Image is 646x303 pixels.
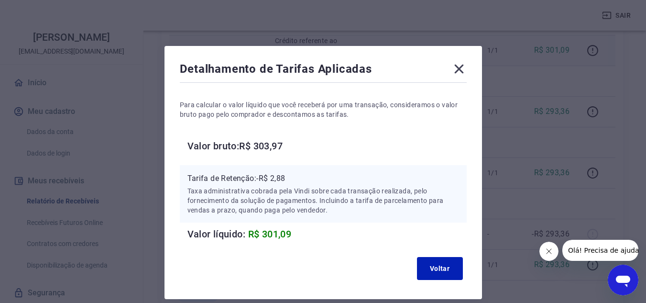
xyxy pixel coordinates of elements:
iframe: Fechar mensagem [539,242,558,261]
span: R$ 301,09 [248,228,292,240]
h6: Valor bruto: R$ 303,97 [187,138,467,154]
h6: Valor líquido: [187,226,467,242]
button: Voltar [417,257,463,280]
iframe: Mensagem da empresa [562,240,638,261]
p: Taxa administrativa cobrada pela Vindi sobre cada transação realizada, pelo fornecimento da soluç... [187,186,459,215]
iframe: Botão para abrir a janela de mensagens [608,265,638,295]
div: Detalhamento de Tarifas Aplicadas [180,61,467,80]
p: Tarifa de Retenção: -R$ 2,88 [187,173,459,184]
p: Para calcular o valor líquido que você receberá por uma transação, consideramos o valor bruto pag... [180,100,467,119]
span: Olá! Precisa de ajuda? [6,7,80,14]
